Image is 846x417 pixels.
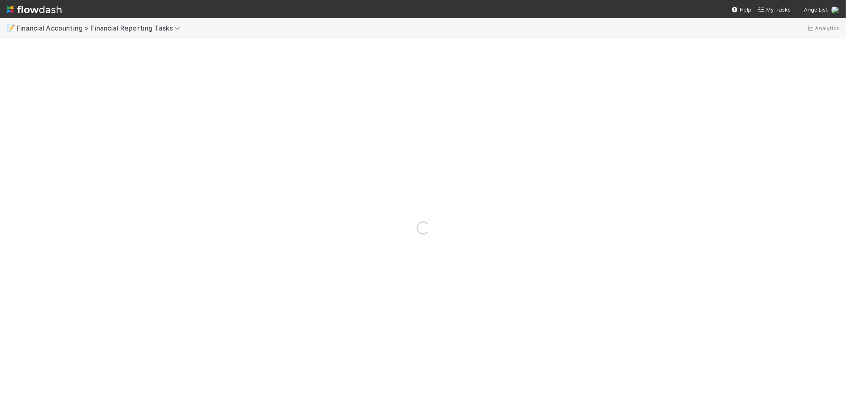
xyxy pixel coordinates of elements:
[804,6,828,13] span: AngelList
[831,6,839,14] img: avatar_6177bb6d-328c-44fd-b6eb-4ffceaabafa4.png
[7,24,15,31] span: 📝
[732,5,751,14] div: Help
[758,6,791,13] span: My Tasks
[7,2,62,17] img: logo-inverted-e16ddd16eac7371096b0.svg
[758,5,791,14] a: My Tasks
[17,24,184,32] span: Financial Accounting > Financial Reporting Tasks
[807,23,839,33] a: Analytics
